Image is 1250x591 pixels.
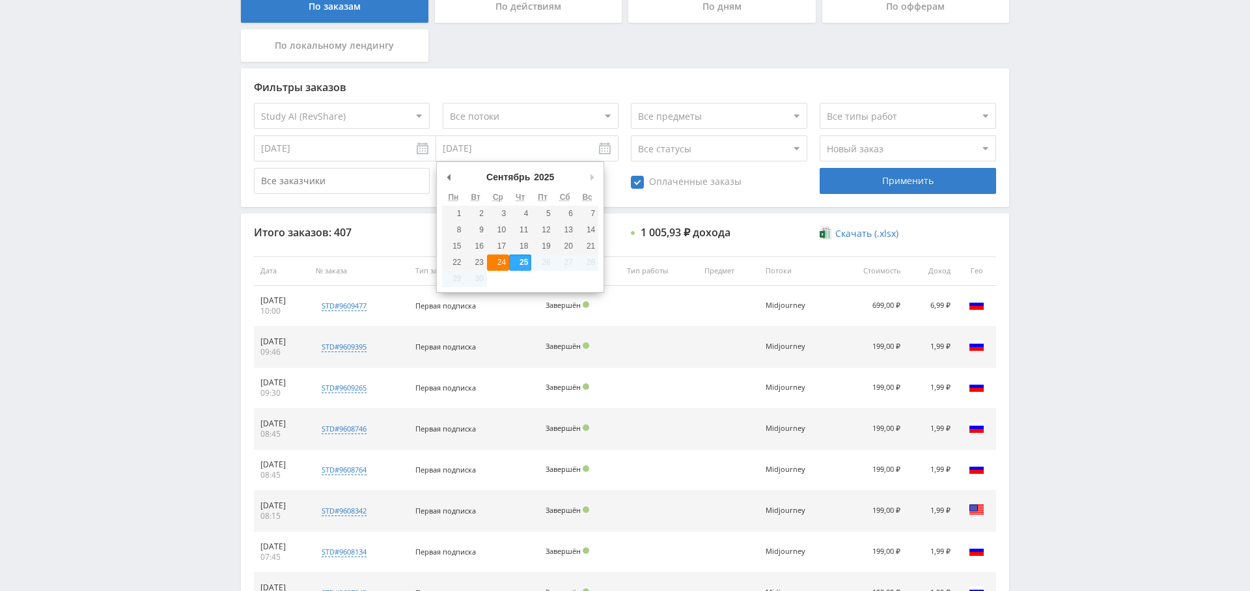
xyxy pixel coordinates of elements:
th: № заказа [309,256,409,286]
td: 6,99 ₽ [907,286,957,327]
div: 08:45 [260,429,303,439]
div: Применить [820,168,995,194]
div: [DATE] [260,542,303,552]
div: Midjourney [766,465,824,474]
span: Подтвержден [583,301,589,308]
span: Завершён [546,505,581,515]
span: Подтвержден [583,465,589,472]
th: Тип заказа [409,256,539,286]
td: 199,00 ₽ [835,368,906,409]
button: 17 [487,238,509,254]
abbr: Вторник [471,193,480,202]
button: 9 [465,222,487,238]
div: По локальному лендингу [241,29,428,62]
td: 199,00 ₽ [835,327,906,368]
td: 1,99 ₽ [907,450,957,491]
th: Тип работы [620,256,698,286]
div: 09:46 [260,347,303,357]
abbr: Воскресенье [582,193,592,202]
img: rus.png [969,461,984,476]
span: Оплаченные заказы [631,176,742,189]
div: Midjourney [766,301,824,310]
a: Скачать (.xlsx) [820,227,898,240]
div: [DATE] [260,501,303,511]
abbr: Четверг [516,193,525,202]
td: 199,00 ₽ [835,409,906,450]
div: std#9609265 [322,383,367,393]
button: 2 [465,206,487,222]
abbr: Суббота [560,193,570,202]
button: 5 [531,206,553,222]
div: Midjourney [766,506,824,515]
abbr: Среда [493,193,503,202]
button: 20 [554,238,576,254]
input: Use the arrow keys to pick a date [436,135,618,161]
div: Midjourney [766,424,824,433]
div: 10:00 [260,306,303,316]
span: Завершён [546,423,581,433]
td: 199,00 ₽ [835,532,906,573]
span: Завершён [546,300,581,310]
span: Подтвержден [583,547,589,554]
button: Следующий месяц [585,167,598,187]
div: [DATE] [260,460,303,470]
div: Фильтры заказов [254,81,996,93]
div: std#9609395 [322,342,367,352]
div: 2025 [532,167,556,187]
img: xlsx [820,227,831,240]
button: 10 [487,222,509,238]
th: Гео [957,256,996,286]
td: 1,99 ₽ [907,368,957,409]
div: 08:45 [260,470,303,480]
button: 8 [442,222,464,238]
span: Первая подписка [415,301,476,310]
input: Все заказчики [254,168,430,194]
button: 24 [487,254,509,271]
div: [DATE] [260,337,303,347]
div: Midjourney [766,342,824,351]
button: 11 [509,222,531,238]
span: Подтвержден [583,342,589,349]
button: 21 [576,238,598,254]
img: rus.png [969,297,984,312]
span: Завершён [546,464,581,474]
button: 3 [487,206,509,222]
td: 1,99 ₽ [907,327,957,368]
button: 23 [465,254,487,271]
div: 09:30 [260,388,303,398]
img: rus.png [969,379,984,394]
div: [DATE] [260,295,303,306]
abbr: Пятница [538,193,548,202]
button: 15 [442,238,464,254]
img: usa.png [969,502,984,517]
th: Дата [254,256,309,286]
button: 25 [509,254,531,271]
td: 199,00 ₽ [835,450,906,491]
span: Первая подписка [415,547,476,557]
td: 1,99 ₽ [907,491,957,532]
button: 1 [442,206,464,222]
div: 1 005,93 ₽ дохода [641,227,730,238]
div: 08:15 [260,511,303,521]
th: Предмет [698,256,760,286]
div: Midjourney [766,547,824,556]
button: 4 [509,206,531,222]
span: Подтвержден [583,506,589,513]
td: 699,00 ₽ [835,286,906,327]
img: rus.png [969,543,984,558]
button: 13 [554,222,576,238]
span: Завершён [546,341,581,351]
span: Скачать (.xlsx) [835,228,898,239]
button: 22 [442,254,464,271]
div: std#9608342 [322,506,367,516]
th: Доход [907,256,957,286]
button: 14 [576,222,598,238]
div: std#9608764 [322,465,367,475]
abbr: Понедельник [448,193,458,202]
button: 12 [531,222,553,238]
div: std#9608134 [322,547,367,557]
button: 7 [576,206,598,222]
th: Стоимость [835,256,906,286]
span: Первая подписка [415,342,476,351]
button: Предыдущий месяц [442,167,455,187]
